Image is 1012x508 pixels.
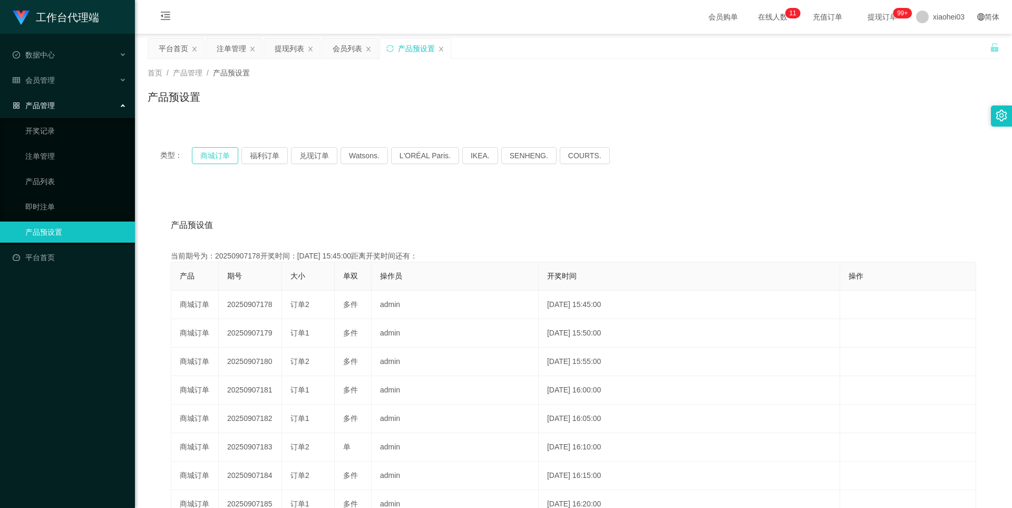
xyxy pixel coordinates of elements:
td: 20250907182 [219,405,282,433]
a: 产品预设置 [25,222,126,243]
span: 操作 [849,272,863,280]
h1: 工作台代理端 [36,1,99,34]
i: 图标: table [13,76,20,84]
div: 当前期号为：20250907178开奖时间：[DATE] 15:45:00距离开奖时间还有： [171,251,976,262]
td: 商城订单 [171,319,219,348]
td: 20250907180 [219,348,282,376]
p: 1 [789,8,793,18]
span: 期号 [227,272,242,280]
a: 开奖记录 [25,120,126,141]
i: 图标: unlock [990,43,999,52]
span: 充值订单 [807,13,848,21]
sup: 1109 [893,8,912,18]
button: 兑现订单 [291,147,337,164]
span: 在线人数 [753,13,793,21]
td: 20250907179 [219,319,282,348]
td: admin [372,433,539,462]
span: 订单1 [290,386,309,394]
img: logo.9652507e.png [13,11,30,25]
button: 福利订单 [241,147,288,164]
a: 产品列表 [25,171,126,192]
span: 多件 [343,300,358,309]
i: 图标: setting [996,110,1007,121]
span: 订单2 [290,357,309,366]
div: 平台首页 [159,39,188,59]
td: 商城订单 [171,348,219,376]
td: 20250907183 [219,433,282,462]
span: 订单2 [290,471,309,480]
td: 商城订单 [171,405,219,433]
button: SENHENG. [501,147,557,164]
td: 20250907178 [219,291,282,319]
span: 大小 [290,272,305,280]
i: 图标: close [365,46,372,52]
td: admin [372,376,539,405]
span: 多件 [343,414,358,423]
span: 多件 [343,471,358,480]
span: 产品管理 [173,69,202,77]
span: 数据中心 [13,51,55,59]
p: 1 [793,8,796,18]
span: 产品预设值 [171,219,213,232]
i: 图标: global [977,13,985,21]
i: 图标: close [191,46,198,52]
div: 注单管理 [217,39,246,59]
i: 图标: appstore-o [13,102,20,109]
span: 订单1 [290,329,309,337]
button: 商城订单 [192,147,238,164]
i: 图标: close [249,46,256,52]
span: 多件 [343,357,358,366]
div: 提现列表 [275,39,304,59]
i: 图标: close [307,46,314,52]
i: 图标: check-circle-o [13,51,20,59]
span: 订单1 [290,500,309,508]
span: 多件 [343,329,358,337]
span: 首页 [148,69,162,77]
td: admin [372,348,539,376]
td: 商城订单 [171,462,219,490]
span: 订单1 [290,414,309,423]
div: 产品预设置 [398,39,435,59]
button: COURTS. [560,147,610,164]
span: 产品 [180,272,194,280]
button: Watsons. [340,147,388,164]
span: / [167,69,169,77]
span: 多件 [343,500,358,508]
button: IKEA. [462,147,498,164]
td: [DATE] 15:55:00 [539,348,840,376]
td: [DATE] 16:00:00 [539,376,840,405]
td: admin [372,405,539,433]
td: [DATE] 16:15:00 [539,462,840,490]
span: / [207,69,209,77]
td: [DATE] 16:10:00 [539,433,840,462]
td: [DATE] 15:45:00 [539,291,840,319]
a: 即时注单 [25,196,126,217]
td: 商城订单 [171,376,219,405]
span: 订单2 [290,300,309,309]
a: 工作台代理端 [13,13,99,21]
td: 商城订单 [171,291,219,319]
sup: 11 [785,8,800,18]
div: 会员列表 [333,39,362,59]
span: 会员管理 [13,76,55,84]
td: admin [372,462,539,490]
td: [DATE] 16:05:00 [539,405,840,433]
button: L'ORÉAL Paris. [391,147,459,164]
i: 图标: sync [386,45,394,52]
td: [DATE] 15:50:00 [539,319,840,348]
span: 多件 [343,386,358,394]
a: 图标: dashboard平台首页 [13,247,126,268]
h1: 产品预设置 [148,89,200,105]
td: 20250907184 [219,462,282,490]
span: 类型： [160,147,192,164]
span: 操作员 [380,272,402,280]
td: admin [372,319,539,348]
span: 单 [343,443,351,451]
i: 图标: menu-fold [148,1,183,34]
a: 注单管理 [25,146,126,167]
span: 产品预设置 [213,69,250,77]
span: 开奖时间 [547,272,577,280]
span: 订单2 [290,443,309,451]
span: 提现订单 [862,13,902,21]
span: 单双 [343,272,358,280]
